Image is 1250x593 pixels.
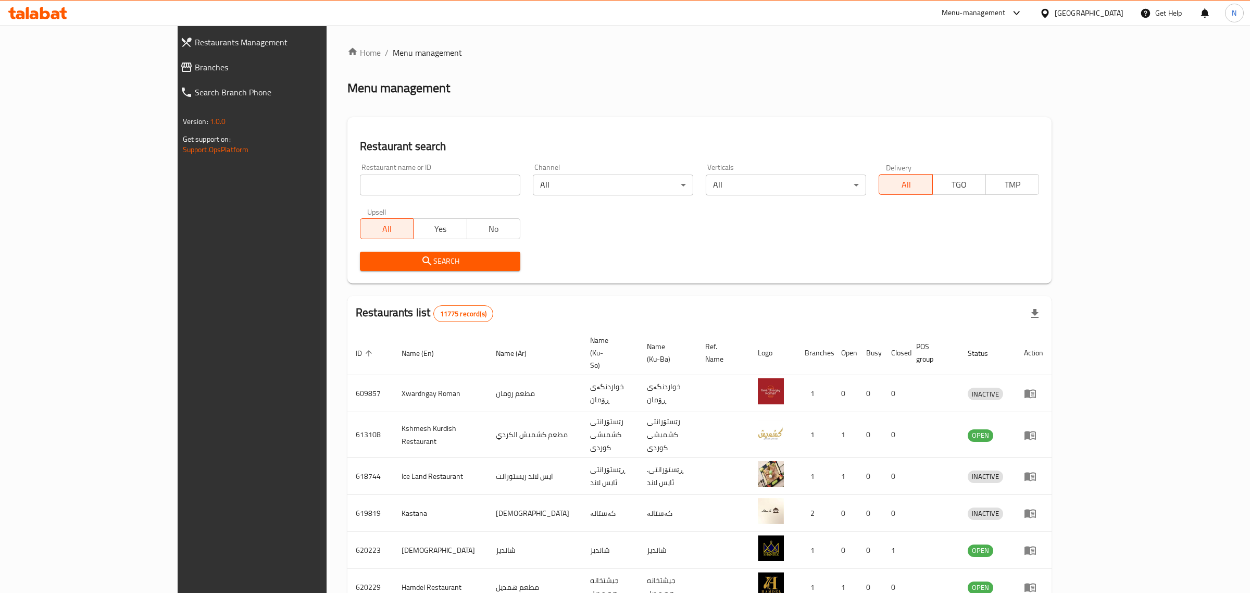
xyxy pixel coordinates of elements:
[985,174,1039,195] button: TMP
[1024,387,1043,400] div: Menu
[172,30,386,55] a: Restaurants Management
[183,143,249,156] a: Support.OpsPlatform
[1055,7,1123,19] div: [GEOGRAPHIC_DATA]
[533,175,693,195] div: All
[879,174,932,195] button: All
[488,412,582,458] td: مطعم كشميش الكردي
[413,218,467,239] button: Yes
[393,458,488,495] td: Ice Land Restaurant
[833,412,858,458] td: 1
[418,221,463,237] span: Yes
[172,80,386,105] a: Search Branch Phone
[833,331,858,375] th: Open
[488,375,582,412] td: مطعم رومان
[347,80,450,96] h2: Menu management
[1024,507,1043,520] div: Menu
[195,36,378,48] span: Restaurants Management
[1022,301,1047,326] div: Export file
[365,221,409,237] span: All
[433,305,493,322] div: Total records count
[360,139,1039,154] h2: Restaurant search
[705,340,737,365] span: Ref. Name
[968,508,1003,520] div: INACTIVE
[360,175,520,195] input: Search for restaurant name or ID..
[796,495,833,532] td: 2
[796,375,833,412] td: 1
[210,115,226,128] span: 1.0.0
[749,331,796,375] th: Logo
[990,177,1035,192] span: TMP
[858,412,883,458] td: 0
[488,458,582,495] td: ايس لاند ريستورانت
[488,495,582,532] td: [DEMOGRAPHIC_DATA]
[968,545,993,557] span: OPEN
[796,412,833,458] td: 1
[172,55,386,80] a: Branches
[883,177,928,192] span: All
[582,375,639,412] td: خواردنگەی ڕۆمان
[183,115,208,128] span: Version:
[639,532,697,569] td: شانديز
[582,495,639,532] td: کەستانە
[883,532,908,569] td: 1
[937,177,982,192] span: TGO
[758,461,784,487] img: Ice Land Restaurant
[639,458,697,495] td: .ڕێستۆرانتی ئایس لاند
[582,412,639,458] td: رێستۆرانتی کشمیشى كوردى
[858,495,883,532] td: 0
[706,175,866,195] div: All
[858,375,883,412] td: 0
[368,255,512,268] span: Search
[858,458,883,495] td: 0
[582,532,639,569] td: شانديز
[393,375,488,412] td: Xwardngay Roman
[385,46,389,59] li: /
[402,347,447,360] span: Name (En)
[968,388,1003,400] span: INACTIVE
[471,221,516,237] span: No
[796,331,833,375] th: Branches
[393,532,488,569] td: [DEMOGRAPHIC_DATA]
[942,7,1006,19] div: Menu-management
[796,458,833,495] td: 1
[356,305,493,322] h2: Restaurants list
[639,412,697,458] td: رێستۆرانتی کشمیشى كوردى
[968,471,1003,483] span: INACTIVE
[647,340,684,365] span: Name (Ku-Ba)
[968,508,1003,520] span: INACTIVE
[833,458,858,495] td: 1
[639,375,697,412] td: خواردنگەی ڕۆمان
[968,347,1002,360] span: Status
[883,458,908,495] td: 0
[833,375,858,412] td: 0
[367,208,386,215] label: Upsell
[183,132,231,146] span: Get support on:
[590,334,626,372] span: Name (Ku-So)
[858,532,883,569] td: 0
[968,545,993,557] div: OPEN
[833,495,858,532] td: 0
[932,174,986,195] button: TGO
[1016,331,1052,375] th: Action
[582,458,639,495] td: ڕێستۆرانتی ئایس لاند
[883,412,908,458] td: 0
[356,347,376,360] span: ID
[1024,429,1043,441] div: Menu
[886,164,912,171] label: Delivery
[796,532,833,569] td: 1
[496,347,540,360] span: Name (Ar)
[968,429,993,441] span: OPEN
[833,532,858,569] td: 0
[883,495,908,532] td: 0
[968,429,993,442] div: OPEN
[488,532,582,569] td: شانديز
[360,218,414,239] button: All
[916,340,947,365] span: POS group
[758,378,784,404] img: Xwardngay Roman
[758,535,784,561] img: Shandiz
[639,495,697,532] td: کەستانە
[968,388,1003,400] div: INACTIVE
[467,218,520,239] button: No
[968,471,1003,483] div: INACTIVE
[1024,544,1043,557] div: Menu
